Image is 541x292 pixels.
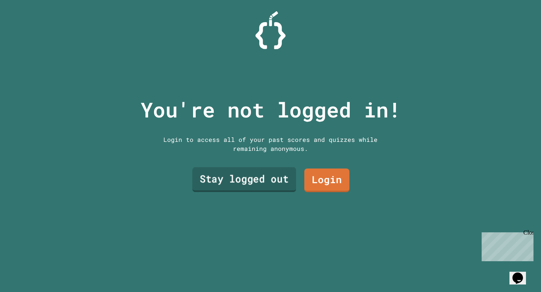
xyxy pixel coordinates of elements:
p: You're not logged in! [141,94,401,125]
div: Chat with us now!Close [3,3,52,48]
a: Login [304,169,349,192]
iframe: chat widget [479,229,533,261]
a: Stay logged out [192,167,296,192]
img: Logo.svg [255,11,286,49]
iframe: chat widget [509,262,533,284]
div: Login to access all of your past scores and quizzes while remaining anonymous. [158,135,383,153]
